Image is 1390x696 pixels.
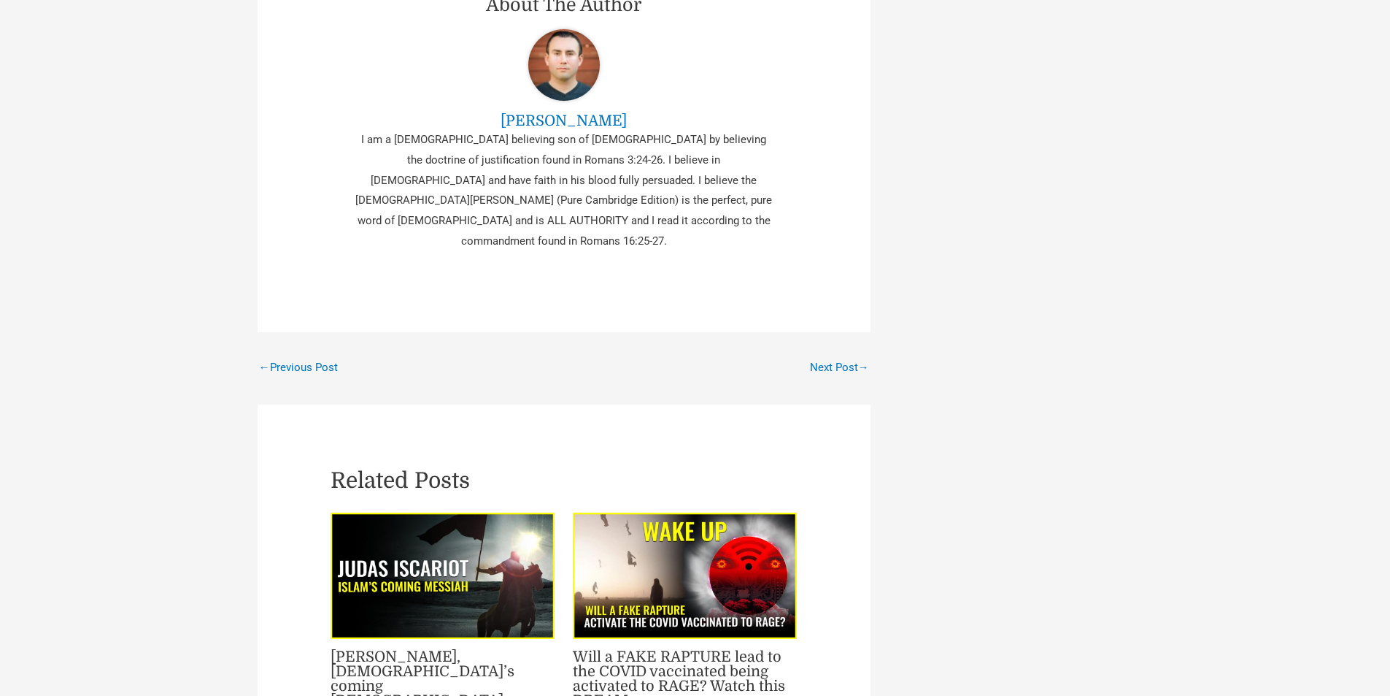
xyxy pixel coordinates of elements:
a: Next Post [810,356,869,381]
nav: Posts [258,332,870,383]
a: Read more about Will a FAKE RAPTURE lead to the COVID vaccinated being activated to RAGE? Watch t... [573,568,797,581]
h2: Related Posts [331,463,798,498]
a: Read more about Judas Iscariot, Islam’s coming MUSLIM MESSIAH [331,568,555,581]
a: [PERSON_NAME] [352,112,776,130]
div: I am a [DEMOGRAPHIC_DATA] believing son of [DEMOGRAPHIC_DATA] by believing the doctrine of justif... [352,130,776,252]
a: Previous Post [259,356,338,381]
img: Judas Iscariot, Islam’s coming MUSLIM MESSIAH [331,513,555,639]
span: → [858,361,869,374]
span: ← [259,361,270,374]
img: Will a FAKE RAPTURE lead to the COVID vaccinated being activated to RAGE? Watch this DREAM [573,513,797,639]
